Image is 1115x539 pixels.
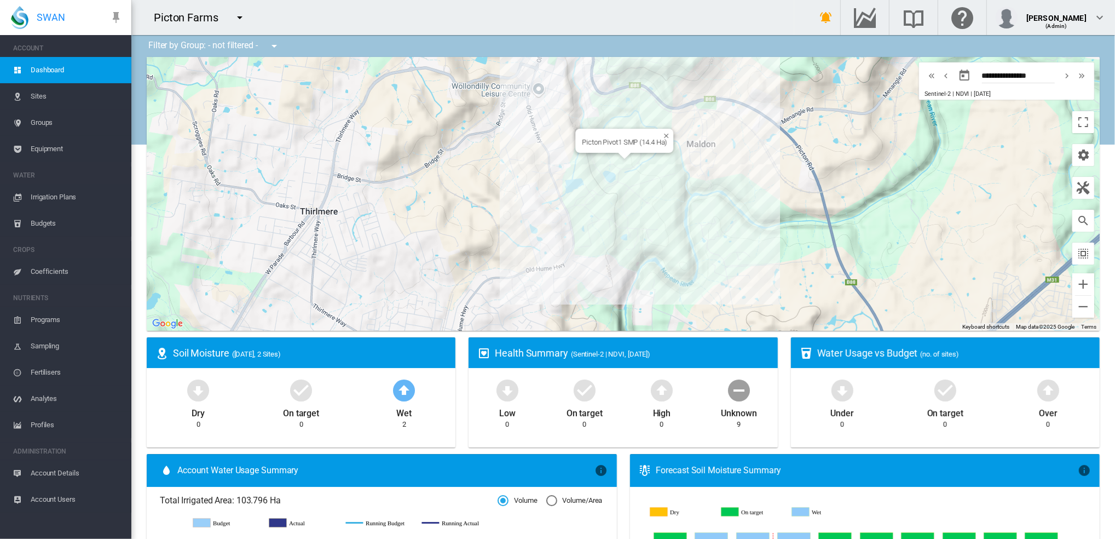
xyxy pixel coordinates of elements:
div: 0 [840,420,844,429]
g: Wet [792,507,854,517]
md-icon: icon-chevron-down [1093,11,1106,24]
div: On target [927,403,963,420]
button: icon-chevron-double-left [925,69,939,82]
md-icon: icon-magnify [1077,214,1090,227]
div: Picton Pivot1 SMP (14.4 Ha) [582,138,667,146]
md-icon: icon-select-all [1077,247,1090,260]
g: Budget [193,518,258,528]
span: SWAN [37,10,65,24]
div: 0 [1046,420,1050,429]
div: High [653,403,671,420]
span: Total Irrigated Area: 103.796 Ha [160,495,498,507]
md-icon: icon-arrow-up-bold-circle [1035,377,1061,403]
md-icon: Go to the Data Hub [852,11,878,24]
div: Water Usage vs Budget [817,346,1091,360]
md-icon: icon-chevron-double-right [1076,69,1088,82]
span: Account Details [31,460,123,486]
md-icon: icon-arrow-up-bold-circle [649,377,675,403]
button: icon-select-all [1072,243,1094,265]
span: ACCOUNT [13,39,123,57]
md-icon: icon-checkbox-marked-circle [288,377,314,403]
md-icon: icon-checkbox-marked-circle [571,377,598,403]
span: Irrigation Plans [31,184,123,210]
g: Dry [650,507,713,517]
md-icon: icon-menu-down [268,39,281,53]
button: icon-menu-down [263,35,285,57]
img: SWAN-Landscape-Logo-Colour-drop.png [11,6,28,29]
md-icon: icon-bell-ring [819,11,833,24]
span: Account Users [31,486,123,513]
div: 0 [943,420,947,429]
md-icon: icon-checkbox-marked-circle [932,377,958,403]
button: icon-menu-down [229,7,251,28]
button: icon-chevron-right [1060,69,1074,82]
span: WATER [13,167,123,184]
button: Close [659,129,667,136]
span: Account Water Usage Summary [177,465,595,477]
img: profile.jpg [996,7,1018,28]
button: icon-magnify [1072,210,1094,232]
md-icon: icon-minus-circle [726,377,752,403]
md-icon: icon-chevron-right [1061,69,1073,82]
a: Terms [1081,324,1096,330]
div: 0 [582,420,586,429]
span: Groups [31,110,123,136]
md-icon: icon-information [595,464,608,477]
button: Zoom in [1072,273,1094,295]
span: CROPS [13,241,123,259]
div: 0 [660,420,663,429]
g: Running Budget [346,518,411,528]
md-icon: icon-arrow-down-bold-circle [494,377,521,403]
span: ([DATE], 2 Sites) [232,350,281,358]
div: On target [567,403,603,420]
button: icon-bell-ring [815,7,837,28]
div: On target [283,403,319,420]
g: Actual [269,518,334,528]
md-icon: icon-arrow-down-bold-circle [829,377,856,403]
div: 9 [737,420,741,429]
div: Wet [396,403,412,420]
a: Open this area in Google Maps (opens a new window) [149,317,186,331]
md-icon: Click here for help [949,11,975,24]
span: Fertilisers [31,359,123,386]
div: Over [1039,403,1058,420]
div: Under [830,403,854,420]
div: Forecast Soil Moisture Summary [656,465,1078,477]
img: Google [149,317,186,331]
md-icon: icon-chevron-double-left [926,69,938,82]
div: Unknown [721,403,756,420]
md-icon: icon-cup-water [800,347,813,360]
md-icon: icon-thermometer-lines [639,464,652,477]
md-icon: Search the knowledge base [900,11,927,24]
md-icon: icon-heart-box-outline [477,347,490,360]
g: On target [721,507,784,517]
span: Equipment [31,136,123,162]
div: [PERSON_NAME] [1026,8,1087,19]
div: 0 [505,420,509,429]
div: Health Summary [495,346,769,360]
div: 0 [197,420,200,429]
div: Filter by Group: - not filtered - [140,35,288,57]
span: Dashboard [31,57,123,83]
g: Running Actual [422,518,487,528]
span: NUTRIENTS [13,289,123,307]
span: Analytes [31,386,123,412]
div: Dry [192,403,205,420]
span: Profiles [31,412,123,438]
button: icon-chevron-left [939,69,953,82]
md-icon: icon-cog [1077,148,1090,162]
span: Programs [31,307,123,333]
span: (Sentinel-2 | NDVI, [DATE]) [571,350,650,358]
div: 2 [402,420,406,429]
md-icon: icon-water [160,464,173,477]
md-radio-button: Volume [498,496,537,506]
md-icon: icon-menu-down [233,11,246,24]
button: icon-cog [1072,144,1094,166]
button: md-calendar [954,65,975,87]
span: (Admin) [1046,23,1067,29]
md-icon: icon-information [1078,464,1091,477]
md-icon: icon-arrow-down-bold-circle [185,377,211,403]
md-icon: icon-arrow-up-bold-circle [391,377,417,403]
span: Sentinel-2 | NDVI [925,90,969,98]
button: Zoom out [1072,296,1094,318]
